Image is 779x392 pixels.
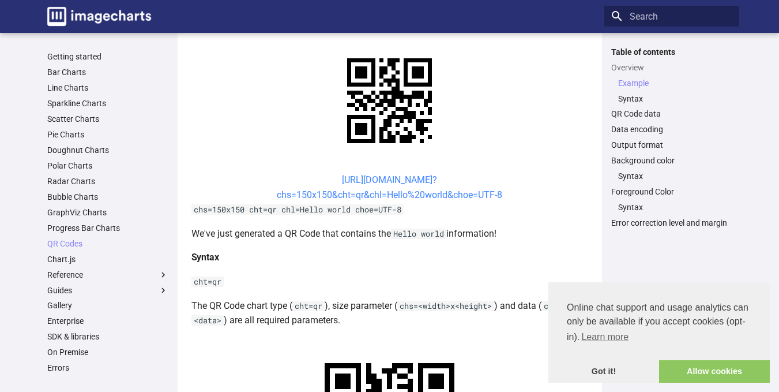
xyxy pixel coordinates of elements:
a: Bubble Charts [47,192,168,202]
a: Bar Charts [47,67,168,77]
nav: Background color [611,171,732,181]
a: Gallery [47,300,168,311]
a: GraphViz Charts [47,207,168,218]
a: Overview [611,62,732,73]
p: We've just generated a QR Code that contains the information! [191,226,588,241]
label: Guides [47,285,168,296]
a: dismiss cookie message [548,360,659,383]
p: The QR Code chart type ( ), size parameter ( ) and data ( ) are all required parameters. [191,298,588,328]
a: QR Codes [47,238,168,249]
nav: Foreground Color [611,202,732,212]
div: cookieconsent [548,282,770,383]
a: Chart.js [47,254,168,264]
a: Polar Charts [47,160,168,171]
nav: Table of contents [604,47,739,229]
code: cht=qr [191,277,224,287]
a: Sparkline Charts [47,98,168,109]
a: Syntax [618,171,732,181]
a: Doughnut Charts [47,145,168,155]
a: Background color [611,155,732,166]
a: Example [618,78,732,88]
a: allow cookies [659,360,770,383]
a: SDK & libraries [47,331,168,342]
a: Enterprise [47,316,168,326]
a: learn more about cookies [579,328,630,346]
a: Data encoding [611,124,732,135]
img: chart [327,38,452,163]
img: logo [47,7,151,26]
label: Reference [47,270,168,280]
a: [URL][DOMAIN_NAME]?chs=150x150&cht=qr&chl=Hello%20world&choe=UTF-8 [277,174,502,200]
a: Foreground Color [611,186,732,197]
code: Hello world [391,229,446,239]
a: Error correction level and margin [611,218,732,228]
label: Table of contents [604,47,739,57]
a: Pie Charts [47,129,168,140]
a: On Premise [47,347,168,357]
a: Syntax [618,202,732,212]
h4: Syntax [191,250,588,265]
code: chs=150x150 cht=qr chl=Hello world choe=UTF-8 [191,204,404,215]
code: cht=qr [292,301,325,311]
a: Getting started [47,51,168,62]
nav: Overview [611,78,732,104]
a: Syntax [618,94,732,104]
a: Output format [611,140,732,150]
a: Line Charts [47,83,168,93]
input: Search [604,6,739,27]
a: Errors [47,363,168,373]
a: Image-Charts documentation [43,2,156,31]
code: chs=<width>x<height> [397,301,494,311]
a: Scatter Charts [47,114,168,124]
a: QR Code data [611,109,732,119]
a: Radar Charts [47,176,168,186]
a: Progress Bar Charts [47,223,168,233]
span: Online chat support and usage analytics can only be available if you accept cookies (opt-in). [567,301,751,346]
